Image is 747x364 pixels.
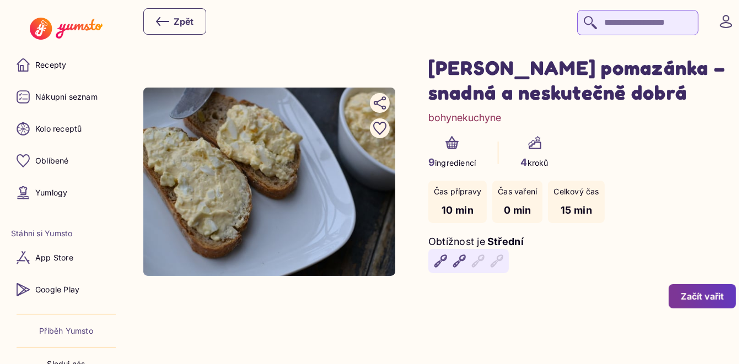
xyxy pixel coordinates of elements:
[11,52,121,78] a: Recepty
[561,204,592,216] span: 15 min
[504,204,531,216] span: 0 min
[428,110,501,125] a: bohynekuchyne
[428,155,476,170] p: ingrediencí
[520,156,527,168] span: 4
[30,18,102,40] img: Yumsto logo
[143,88,395,276] img: undefined
[11,276,121,303] a: Google Play
[35,284,79,295] p: Google Play
[669,284,736,308] button: Začít vařit
[35,252,73,263] p: App Store
[428,55,736,105] h1: Vajíčková pomazánka – snadná a neskutečně dobrá
[35,91,98,102] p: Nákupní seznam
[35,123,82,134] p: Kolo receptů
[35,187,67,198] p: Yumlogy
[428,234,485,249] p: Obtížnost je
[156,15,194,28] div: Zpět
[442,204,474,216] span: 10 min
[11,116,121,142] a: Kolo receptů
[11,228,121,239] li: Stáhni si Yumsto
[11,245,121,271] a: App Store
[487,236,524,247] span: Střední
[11,180,121,206] a: Yumlogy
[39,325,93,336] a: Příběh Yumsto
[434,186,482,197] p: Čas přípravy
[553,186,599,197] p: Celkový čas
[143,8,206,35] button: Zpět
[428,156,435,168] span: 9
[520,155,548,170] p: kroků
[35,155,69,166] p: Oblíbené
[11,84,121,110] a: Nákupní seznam
[498,186,537,197] p: Čas vaření
[681,290,724,302] div: Začít vařit
[11,148,121,174] a: Oblíbené
[35,59,66,70] p: Recepty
